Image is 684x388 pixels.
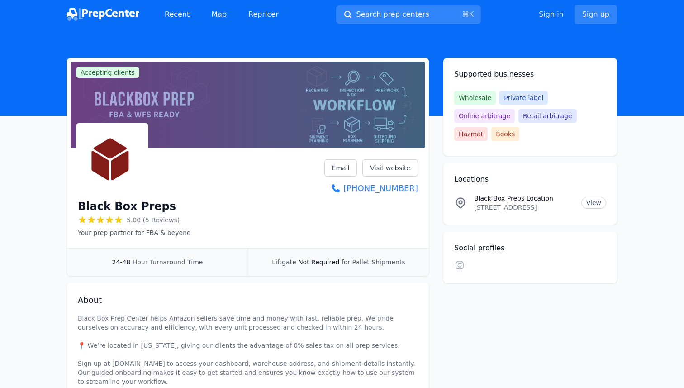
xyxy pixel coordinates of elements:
span: Search prep centers [356,9,429,20]
span: Not Required [298,259,339,266]
a: Visit website [362,159,418,177]
a: View [581,197,606,209]
span: Hour Turnaround Time [133,259,203,266]
a: Sign up [575,5,617,24]
span: Online arbitrage [454,109,515,123]
p: Black Box Preps Location [474,194,574,203]
a: [PHONE_NUMBER] [324,182,418,195]
a: Sign in [539,9,564,20]
span: Retail arbitrage [518,109,576,123]
kbd: K [469,10,474,19]
h2: Social profiles [454,243,606,254]
span: 24-48 [112,259,131,266]
h2: Supported businesses [454,69,606,80]
button: Search prep centers⌘K [336,5,481,24]
span: Private label [499,91,548,105]
span: Books [491,127,519,141]
a: Recent [157,5,197,24]
img: Black Box Preps [78,125,147,194]
span: for Pallet Shipments [342,259,405,266]
span: Hazmat [454,127,488,141]
h1: Black Box Preps [78,199,176,214]
kbd: ⌘ [462,10,469,19]
p: Your prep partner for FBA & beyond [78,228,191,237]
span: 5.00 (5 Reviews) [127,216,180,225]
p: [STREET_ADDRESS] [474,203,574,212]
span: Liftgate [272,259,296,266]
img: PrepCenter [67,8,139,21]
span: Wholesale [454,91,496,105]
h2: About [78,294,418,307]
a: Email [324,159,357,177]
span: Accepting clients [76,67,139,78]
h2: Locations [454,174,606,185]
a: Map [204,5,234,24]
a: Repricer [241,5,286,24]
